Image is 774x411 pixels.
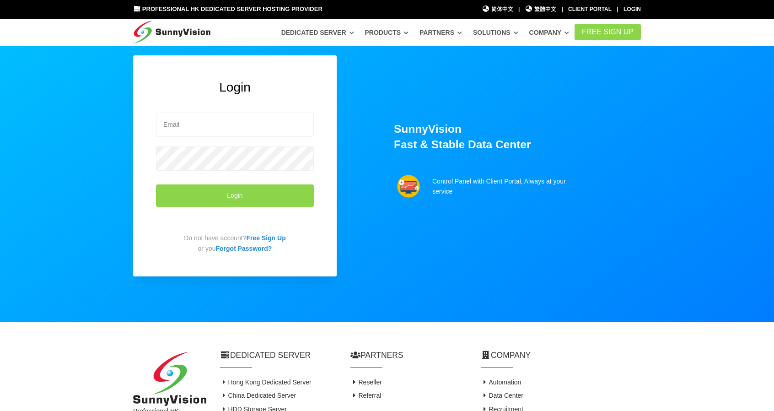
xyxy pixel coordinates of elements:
img: support.png [397,175,420,198]
h2: Dedicated Server [220,350,337,361]
a: Hong Kong Dedicated Server [220,379,312,386]
h2: Company [481,350,641,361]
h1: SunnyVision Fast & Stable Data Center [394,121,641,153]
li: | [518,5,520,14]
p: Control Panel with Client Portal, Always at your service [432,176,576,197]
a: Dedicated Server [281,24,354,41]
a: Solutions [473,24,518,41]
a: Automation [481,379,521,386]
a: China Dedicated Server [220,392,296,399]
input: Email [156,113,314,137]
button: Login [156,184,314,207]
li: | [617,5,618,14]
a: Forgot Password? [216,245,272,252]
h2: Partners [350,350,467,361]
li: | [561,5,563,14]
a: Reseller [350,379,382,386]
a: Data Center [481,392,523,399]
a: Products [365,24,408,41]
a: Free Sign Up [246,234,285,242]
a: FREE Sign Up [575,24,641,40]
a: Login [623,6,641,12]
a: Partners [419,24,462,41]
a: Company [529,24,570,41]
p: Do not have account? or you [156,233,314,254]
a: 繁體中文 [525,5,557,14]
a: Referral [350,392,381,399]
h2: Login [156,78,314,96]
a: 简体中文 [482,5,513,14]
span: Professional HK Dedicated Server Hosting Provider [142,5,322,12]
a: Client Portal [568,6,612,12]
img: SunnyVision Limited [133,352,206,406]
